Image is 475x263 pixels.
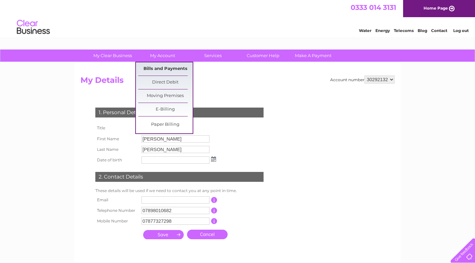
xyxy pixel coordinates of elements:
[431,28,447,33] a: Contact
[211,197,217,203] input: Information
[136,49,190,62] a: My Account
[85,49,140,62] a: My Clear Business
[138,103,193,116] a: E-Billing
[94,122,140,134] th: Title
[211,208,217,214] input: Information
[82,4,394,32] div: Clear Business is a trading name of Verastar Limited (registered in [GEOGRAPHIC_DATA] No. 3667643...
[94,144,140,155] th: Last Name
[359,28,371,33] a: Water
[351,3,396,12] a: 0333 014 3131
[138,89,193,103] a: Moving Premises
[186,49,240,62] a: Services
[80,76,395,88] h2: My Details
[94,134,140,144] th: First Name
[330,76,395,83] div: Account number
[94,155,140,165] th: Date of birth
[95,172,264,182] div: 2. Contact Details
[375,28,390,33] a: Energy
[418,28,427,33] a: Blog
[138,118,193,131] a: Paper Billing
[95,108,264,117] div: 1. Personal Details
[187,230,228,239] a: Cancel
[453,28,469,33] a: Log out
[138,62,193,76] a: Bills and Payments
[94,195,140,205] th: Email
[143,230,184,239] input: Submit
[16,17,50,37] img: logo.png
[211,218,217,224] input: Information
[286,49,340,62] a: Make A Payment
[394,28,414,33] a: Telecoms
[94,205,140,216] th: Telephone Number
[236,49,290,62] a: Customer Help
[138,76,193,89] a: Direct Debit
[94,216,140,226] th: Mobile Number
[211,156,216,162] img: ...
[94,187,265,195] td: These details will be used if we need to contact you at any point in time.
